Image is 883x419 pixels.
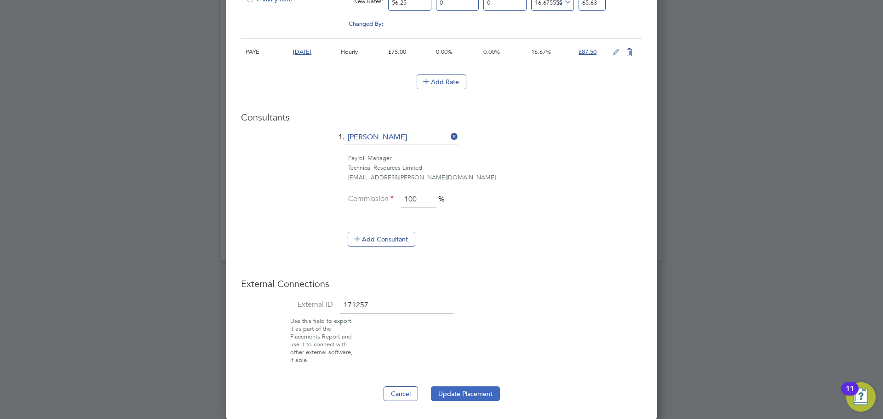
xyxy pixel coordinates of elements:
[579,48,596,56] span: £87.50
[846,382,876,412] button: Open Resource Center, 11 new notifications
[241,131,642,154] li: 1.
[338,39,386,65] div: Hourly
[417,75,466,89] button: Add Rate
[438,195,444,204] span: %
[344,131,458,144] input: Search for...
[348,232,415,247] button: Add Consultant
[243,39,291,65] div: PAYE
[348,163,642,173] div: Technical Resources Limited
[243,15,386,33] div: Changed By:
[348,173,642,183] div: [EMAIL_ADDRESS][PERSON_NAME][DOMAIN_NAME]
[431,386,500,401] button: Update Placement
[384,386,418,401] button: Cancel
[846,389,854,401] div: 11
[241,278,642,290] h3: External Connections
[348,154,642,163] div: Payroll Manager
[531,48,551,56] span: 16.67%
[293,48,311,56] span: [DATE]
[483,48,500,56] span: 0.00%
[241,111,642,123] h3: Consultants
[386,39,433,65] div: £75.00
[436,48,453,56] span: 0.00%
[290,317,353,363] span: Use this field to export it as part of the Placements Report and use it to connect with other ext...
[241,300,333,310] label: External ID
[348,194,394,204] label: Commission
